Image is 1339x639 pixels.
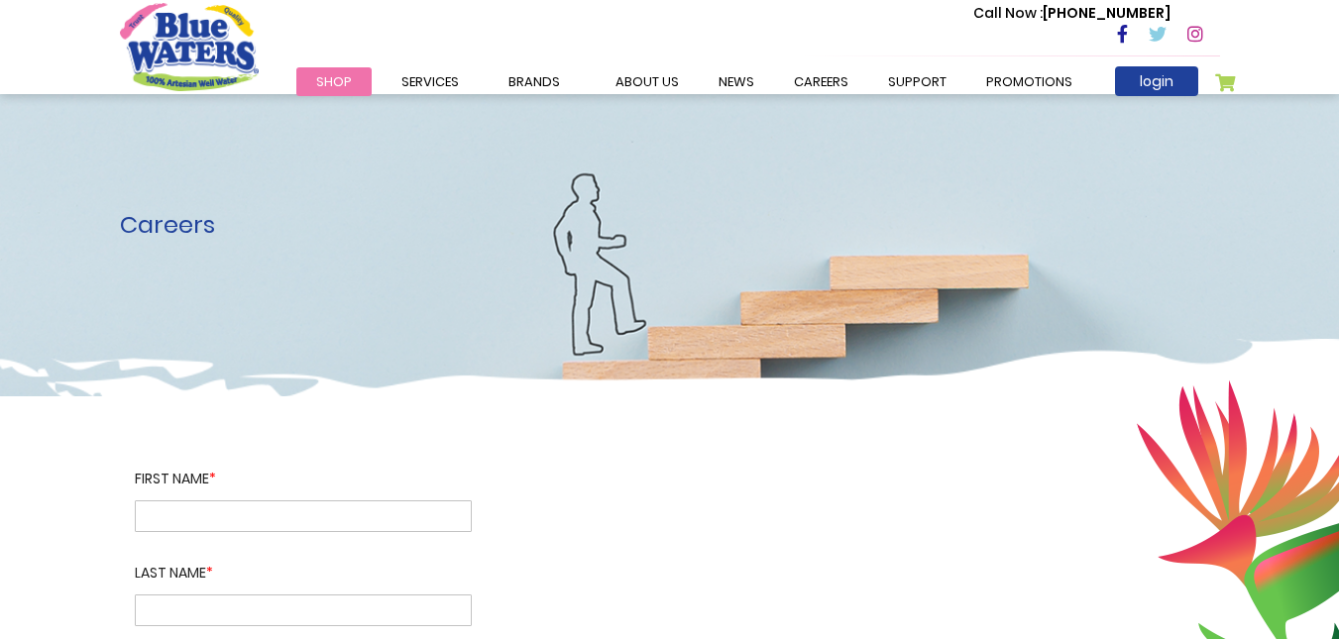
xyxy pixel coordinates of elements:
[699,67,774,96] a: News
[120,3,259,90] a: store logo
[774,67,868,96] a: careers
[401,72,459,91] span: Services
[135,469,472,500] label: First name
[596,67,699,96] a: about us
[973,3,1171,24] p: [PHONE_NUMBER]
[316,72,352,91] span: Shop
[868,67,966,96] a: support
[973,3,1043,23] span: Call Now :
[966,67,1092,96] a: Promotions
[135,532,472,594] label: Last Name
[1115,66,1198,96] a: login
[120,211,1220,240] h1: Careers
[508,72,560,91] span: Brands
